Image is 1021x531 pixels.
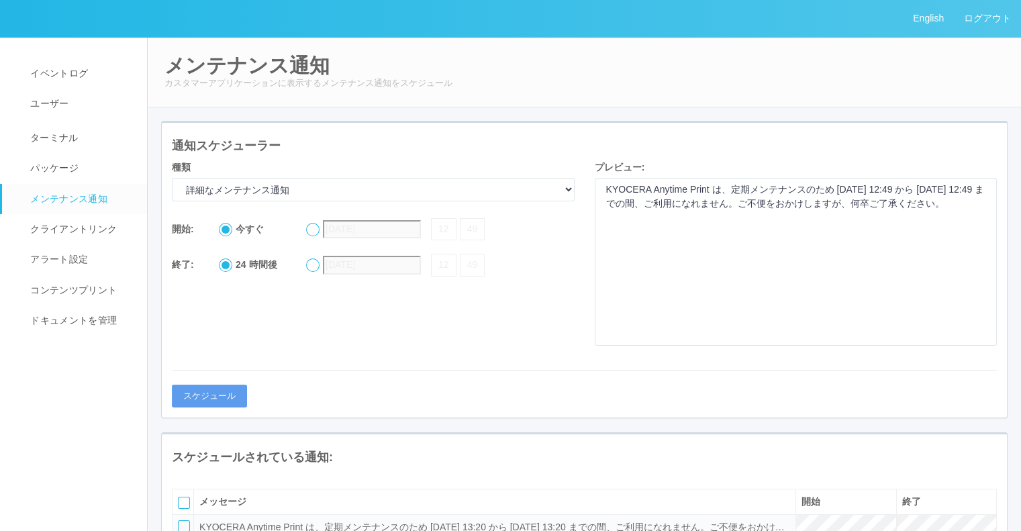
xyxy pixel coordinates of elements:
span: イベントログ [27,68,88,79]
button: スケジュール [172,385,247,407]
div: 終了 [902,495,991,509]
a: クライアントリンク [2,214,159,244]
div: 12 [431,254,456,276]
span: ユーザー [27,98,68,109]
a: メンテナンス通知 [2,184,159,214]
h2: メンテナンス通知 [164,54,1004,77]
span: アラート設定 [27,254,88,264]
h4: スケジュールされている通知: [172,451,997,465]
span: パッケージ [27,162,79,173]
div: 49 [460,218,485,240]
a: ターミナル [2,119,159,153]
label: プレビュー: [595,160,645,175]
p: KYOCERA Anytime Print は、定期メンテナンスのため [DATE] 12:49 から [DATE] 12:49 までの間、ご利用になれません。ご不便をおかけしますが、何卒ご了承... [606,183,986,211]
h4: 通知スケジューラー [172,140,997,153]
p: カスタマーアプリケーションに表示するメンテナンス通知をスケジュール [164,77,1004,90]
label: 今すぐ [236,222,264,236]
label: 開始: [172,222,194,236]
span: ドキュメントを管理 [27,315,117,326]
div: 開始 [801,495,891,509]
div: 12 [431,218,456,240]
a: コンテンツプリント [2,275,159,305]
span: ターミナル [27,132,79,143]
a: イベントログ [2,58,159,89]
label: 種類 [172,160,191,175]
label: 24 時間後 [236,258,277,272]
a: パッケージ [2,153,159,183]
label: 終了: [172,258,194,272]
span: コンテンツプリント [27,285,117,295]
span: クライアントリンク [27,224,117,234]
div: メッセージ [199,495,790,509]
span: メンテナンス通知 [27,193,107,204]
a: ドキュメントを管理 [2,305,159,336]
div: 49 [460,254,485,276]
a: ユーザー [2,89,159,119]
a: アラート設定 [2,244,159,275]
